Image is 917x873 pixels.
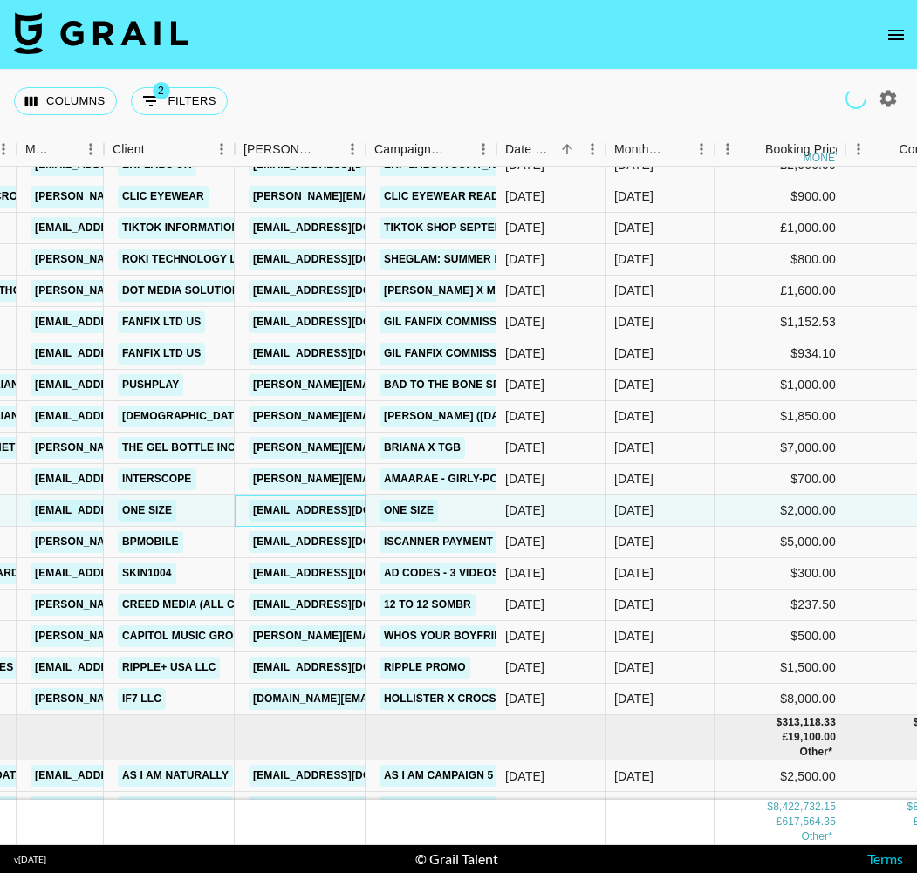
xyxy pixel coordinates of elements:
a: Roki Technology Limited [118,249,277,270]
a: [EMAIL_ADDRESS][DOMAIN_NAME] [249,311,444,333]
a: SHEGLAM: Summer Haul Campaign [380,249,588,270]
a: As I Am Naturally [118,765,233,787]
div: Manager [17,133,104,167]
div: 8/18/2025 [505,470,544,488]
a: Interscope [118,468,196,490]
a: Creed Media (All Campaigns) [118,594,299,616]
a: [PERSON_NAME][EMAIL_ADDRESS][DOMAIN_NAME] [31,531,315,553]
div: 8/18/2025 [505,596,544,613]
div: $ [777,715,783,730]
a: FanFix Ltd US [118,311,205,333]
a: [EMAIL_ADDRESS][DOMAIN_NAME] [31,343,226,365]
button: Sort [315,137,339,161]
div: v [DATE] [14,854,46,865]
a: AD Codes - 3 Videos X @Courtneyahoward [380,563,642,584]
a: [PERSON_NAME][EMAIL_ADDRESS][DOMAIN_NAME] [249,437,533,459]
div: Date Created [505,133,555,167]
div: Booker [235,133,366,167]
div: Sep '25 [614,799,654,816]
a: [PERSON_NAME][EMAIL_ADDRESS][DOMAIN_NAME] [249,374,533,396]
a: SKIN1004 [118,563,176,584]
div: Campaign (Type) [374,133,446,167]
div: Aug '25 [614,564,654,582]
a: [EMAIL_ADDRESS][DOMAIN_NAME] [249,765,444,787]
div: Sep '25 [614,767,654,785]
div: $2,000.00 [715,495,845,527]
a: [PERSON_NAME][EMAIL_ADDRESS][DOMAIN_NAME] [31,594,315,616]
a: [EMAIL_ADDRESS][DOMAIN_NAME] [31,657,226,679]
div: Campaign (Type) [366,133,496,167]
div: 8/18/2025 [505,690,544,707]
div: $7,000.00 [715,433,845,464]
div: 8/18/2025 [505,376,544,393]
a: [PERSON_NAME][EMAIL_ADDRESS][DOMAIN_NAME] [31,249,315,270]
div: $2,500.00 [715,760,845,792]
div: Aug '25 [614,188,654,205]
a: As I Am Naturally [118,796,233,818]
button: Menu [78,136,104,162]
div: Month Due [606,133,715,167]
div: $1,000.00 [715,370,845,401]
div: © Grail Talent [415,850,498,868]
div: Aug '25 [614,407,654,425]
a: [EMAIL_ADDRESS][DOMAIN_NAME] [31,217,226,239]
a: Amaarae - Girly-pop! [380,468,513,490]
a: Gil Fanfix Commission [380,343,520,365]
div: Client [104,133,235,167]
div: Aug '25 [614,627,654,645]
a: [EMAIL_ADDRESS][DOMAIN_NAME] [249,343,444,365]
button: open drawer [879,17,914,52]
div: 8/18/2025 [505,658,544,676]
div: 8/18/2025 [505,501,544,519]
span: Refreshing campaigns... [843,85,869,112]
span: € 19,026.00, CA$ 61,170.46, AU$ 20,700.00 [801,830,832,842]
div: Aug '25 [614,533,654,550]
a: Terms [867,850,903,867]
a: [EMAIL_ADDRESS][DOMAIN_NAME] [249,796,444,818]
a: AS I AM CAMPAIGN 5 [380,765,497,787]
div: 8,422,732.15 [773,800,836,815]
a: The Gel Bottle Inc [118,437,240,459]
div: $900.00 [715,181,845,213]
a: [EMAIL_ADDRESS][DOMAIN_NAME] [249,249,444,270]
div: £1,600.00 [715,276,845,307]
div: $ [907,800,914,815]
a: BPMobile [118,531,183,553]
div: $2,500.00 [715,792,845,823]
a: Hollister x Crocs [380,688,501,710]
div: 313,118.33 [782,715,836,730]
a: [EMAIL_ADDRESS][DOMAIN_NAME] [31,311,226,333]
button: Sort [145,137,169,161]
a: [DEMOGRAPHIC_DATA] [118,406,249,427]
a: [PERSON_NAME][EMAIL_ADDRESS][DOMAIN_NAME] [31,688,315,710]
div: $8,000.00 [715,684,845,715]
div: Aug '25 [614,439,654,456]
div: $1,850.00 [715,401,845,433]
a: [EMAIL_ADDRESS][DOMAIN_NAME] [249,217,444,239]
a: [PERSON_NAME] ([DATE]) | @nicolasandemiliano [380,406,667,427]
a: [EMAIL_ADDRESS][DOMAIN_NAME] [31,796,226,818]
a: Ripple+ USA LLC [118,657,220,679]
a: TikTok Information Technologies UK Limited [118,217,396,239]
div: Aug '25 [614,658,654,676]
div: 11/30/2023 [505,767,544,785]
div: Aug '25 [614,690,654,707]
a: [PERSON_NAME][EMAIL_ADDRESS][PERSON_NAME][DOMAIN_NAME] [249,468,623,490]
a: 12 to 12 sombr [380,594,476,616]
a: Bad to the Bone SP | @nicolasandemiliano [380,374,647,396]
button: Sort [874,137,899,161]
a: [EMAIL_ADDRESS][DOMAIN_NAME] [249,657,444,679]
div: $1,152.53 [715,307,845,338]
div: $800.00 [715,244,845,276]
button: Sort [741,137,765,161]
img: Grail Talent [14,12,188,54]
div: Client [113,133,145,167]
button: Menu [688,136,715,162]
div: 617,564.35 [782,815,836,829]
div: 8/18/2025 [505,219,544,236]
div: $1,500.00 [715,652,845,684]
a: [PERSON_NAME][EMAIL_ADDRESS][PERSON_NAME][DOMAIN_NAME] [249,406,623,427]
div: 8/18/2025 [505,250,544,268]
span: € 2,100.00 [799,746,832,758]
div: 8/18/2025 [505,188,544,205]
